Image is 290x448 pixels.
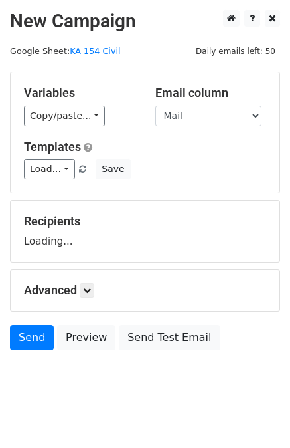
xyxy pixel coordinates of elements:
[191,46,280,56] a: Daily emails left: 50
[96,159,130,179] button: Save
[24,214,266,229] h5: Recipients
[10,325,54,350] a: Send
[191,44,280,58] span: Daily emails left: 50
[24,214,266,249] div: Loading...
[10,46,121,56] small: Google Sheet:
[24,86,135,100] h5: Variables
[24,106,105,126] a: Copy/paste...
[119,325,220,350] a: Send Test Email
[24,283,266,298] h5: Advanced
[10,10,280,33] h2: New Campaign
[70,46,120,56] a: KA 154 Civil
[24,140,81,154] a: Templates
[57,325,115,350] a: Preview
[24,159,75,179] a: Load...
[155,86,267,100] h5: Email column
